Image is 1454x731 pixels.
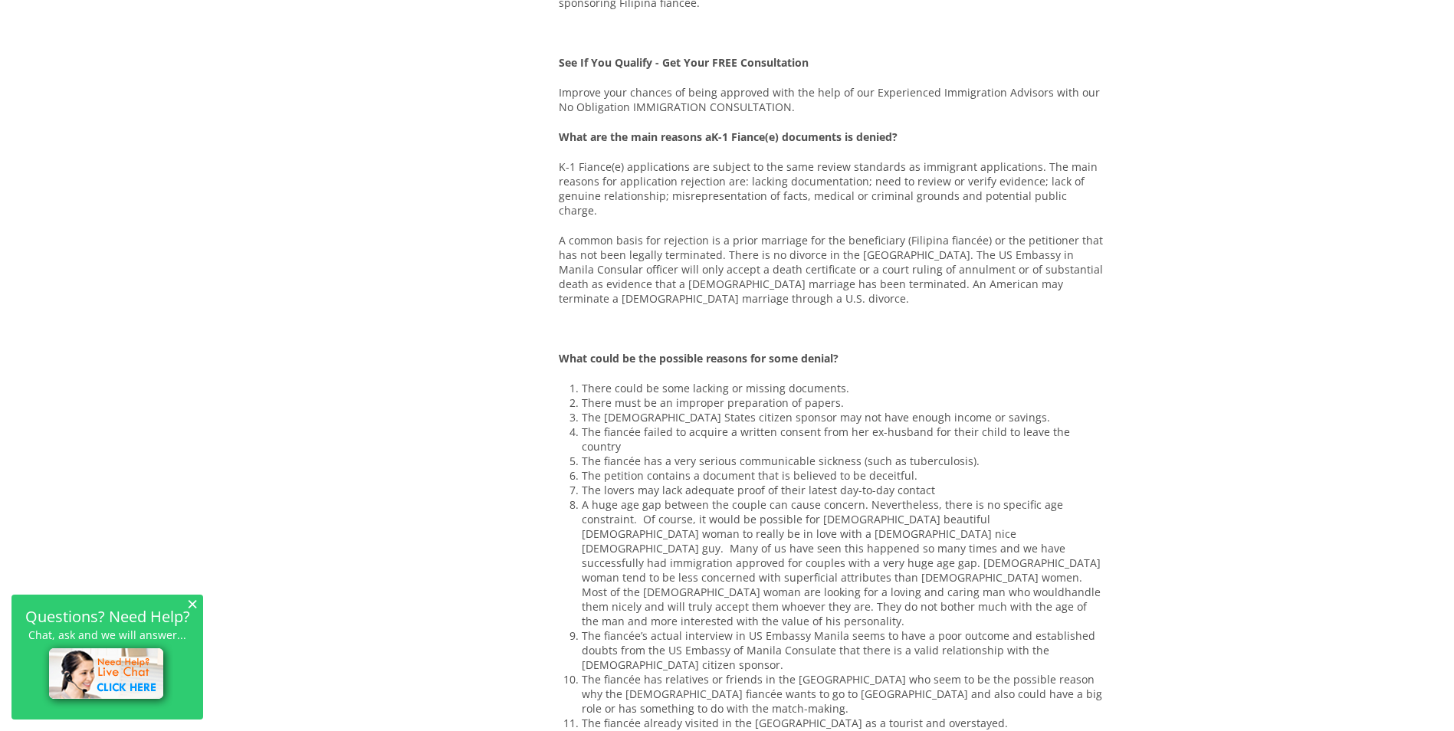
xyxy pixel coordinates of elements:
span: × [187,597,198,610]
p: A common basis for rejection is a prior marriage for the beneficiary (Filipina fiancée) or the pe... [559,233,1103,306]
strong: What could be the possible reasons for some denial? [559,351,839,365]
li: The petition contains a document that is believed to be deceitful. [582,468,1103,483]
li: The fiancée has a very serious communicable sickness (such as tuberculosis). [582,454,1103,468]
li: The [DEMOGRAPHIC_DATA] States citizen sponsor may not have enough income or savings. [582,410,1103,425]
h2: Questions? Need Help? [19,610,195,623]
li: The fiancée failed to acquire a written consent from her ex-husband for their child to leave the ... [582,425,1103,454]
li: A huge age gap between the couple can cause concern. Nevertheless, there is no specific age const... [582,497,1103,628]
li: The fiancée’s actual interview in US Embassy Manila seems to have a poor outcome and established ... [582,628,1103,672]
p: K-1 Fiance(e) applications are subject to the same review standards as immigrant applications. Th... [559,159,1103,218]
img: live-chat-icon.png [42,641,173,709]
li: The fiancée already visited in the [GEOGRAPHIC_DATA] as a tourist and overstayed. [582,716,1103,730]
li: There could be some lacking or missing documents. [582,381,1103,395]
strong: K-1 Fiance(e) documents is denied? [711,129,898,144]
li: The lovers may lack adequate proof of their latest day-to-day contact [582,483,1103,497]
strong: What are the main reasons a [559,129,711,144]
li: There must be an improper preparation of papers. [582,395,1103,410]
p: Improve your chances of being approved with the help of our Experienced Immigration Advisors with... [559,85,1103,114]
li: The fiancée has relatives or friends in the [GEOGRAPHIC_DATA] who seem to be the possible reason ... [582,672,1103,716]
p: Chat, ask and we will answer... [19,628,195,641]
strong: See If You Qualify - Get Your FREE Consultation [559,55,809,70]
